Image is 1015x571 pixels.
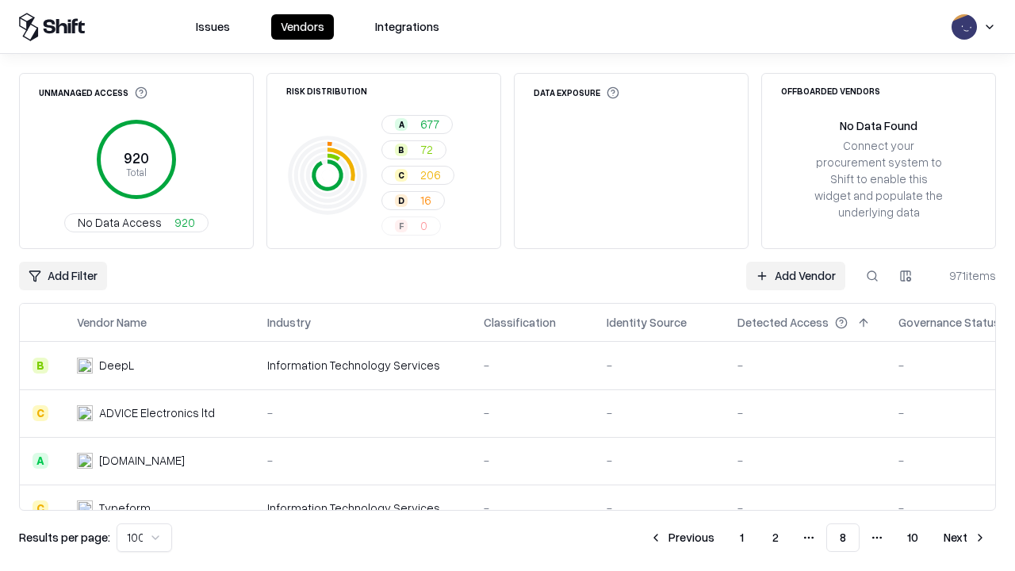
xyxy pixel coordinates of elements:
tspan: 920 [124,149,149,167]
div: [DOMAIN_NAME] [99,452,185,469]
div: Governance Status [898,314,1000,331]
button: C206 [381,166,454,185]
nav: pagination [640,523,996,552]
span: 920 [174,214,195,231]
div: - [607,404,712,421]
button: Next [934,523,996,552]
span: 72 [420,141,433,158]
div: A [395,118,408,131]
button: B72 [381,140,446,159]
div: Vendor Name [77,314,147,331]
div: Industry [267,314,311,331]
div: Data Exposure [534,86,619,99]
div: B [33,358,48,374]
div: C [33,500,48,516]
tspan: Total [126,166,147,178]
div: - [737,500,873,516]
div: Connect your procurement system to Shift to enable this widget and populate the underlying data [813,137,944,221]
div: - [484,500,581,516]
div: - [607,500,712,516]
span: No Data Access [78,214,162,231]
button: 8 [826,523,860,552]
div: - [267,404,458,421]
div: - [484,404,581,421]
img: cybersafe.co.il [77,453,93,469]
div: B [395,144,408,156]
button: 10 [894,523,931,552]
div: Information Technology Services [267,500,458,516]
img: DeepL [77,358,93,374]
button: 1 [727,523,756,552]
div: Information Technology Services [267,357,458,374]
div: Unmanaged Access [39,86,147,99]
button: Vendors [271,14,334,40]
div: Classification [484,314,556,331]
div: D [395,194,408,207]
div: Offboarded Vendors [781,86,880,95]
div: ADVICE Electronics ltd [99,404,215,421]
img: Typeform [77,500,93,516]
span: 206 [420,167,441,183]
div: - [737,357,873,374]
img: ADVICE Electronics ltd [77,405,93,421]
button: 2 [760,523,791,552]
p: Results per page: [19,529,110,546]
div: 971 items [933,267,996,284]
div: Typeform [99,500,151,516]
div: C [33,405,48,421]
div: No Data Found [840,117,917,134]
div: Risk Distribution [286,86,367,95]
button: Integrations [366,14,449,40]
span: 677 [420,116,439,132]
div: Identity Source [607,314,687,331]
button: Issues [186,14,239,40]
div: - [607,452,712,469]
button: No Data Access920 [64,213,209,232]
button: Add Filter [19,262,107,290]
div: - [607,357,712,374]
div: C [395,169,408,182]
div: - [484,452,581,469]
span: 16 [420,192,431,209]
div: - [737,452,873,469]
button: A677 [381,115,453,134]
button: Previous [640,523,724,552]
a: Add Vendor [746,262,845,290]
div: - [737,404,873,421]
div: - [484,357,581,374]
button: D16 [381,191,445,210]
div: DeepL [99,357,134,374]
div: Detected Access [737,314,829,331]
div: A [33,453,48,469]
div: - [267,452,458,469]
